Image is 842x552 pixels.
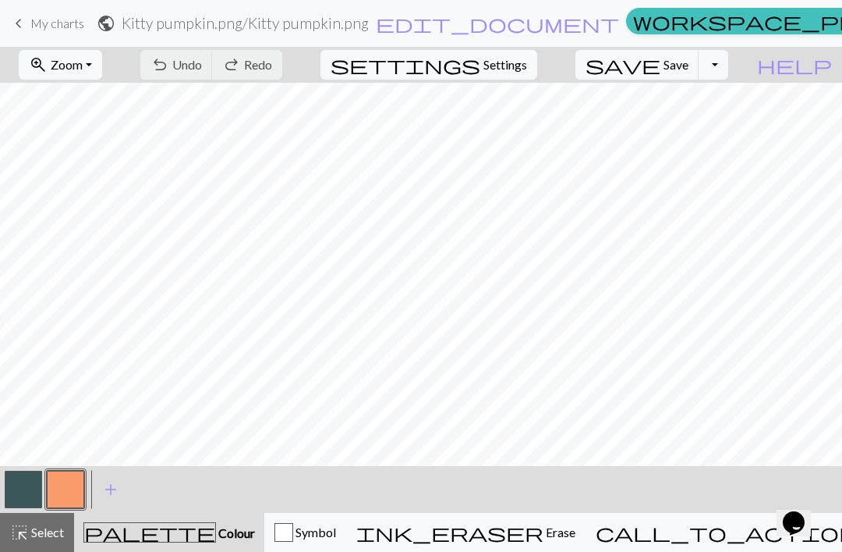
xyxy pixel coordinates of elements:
[483,55,527,74] span: Settings
[331,55,480,74] i: Settings
[264,513,346,552] button: Symbol
[331,54,480,76] span: settings
[101,479,120,500] span: add
[293,525,336,540] span: Symbol
[575,50,699,80] button: Save
[216,525,255,540] span: Colour
[122,14,369,32] h2: Kitty pumpkin.png / Kitty pumpkin.png
[9,10,84,37] a: My charts
[10,522,29,543] span: highlight_alt
[97,12,115,34] span: public
[777,490,826,536] iframe: chat widget
[29,525,64,540] span: Select
[84,522,215,543] span: palette
[74,513,264,552] button: Colour
[29,54,48,76] span: zoom_in
[757,54,832,76] span: help
[9,12,28,34] span: keyboard_arrow_left
[663,57,688,72] span: Save
[51,57,83,72] span: Zoom
[586,54,660,76] span: save
[346,513,586,552] button: Erase
[356,522,543,543] span: ink_eraser
[376,12,619,34] span: edit_document
[320,50,537,80] button: SettingsSettings
[19,50,102,80] button: Zoom
[30,16,84,30] span: My charts
[543,525,575,540] span: Erase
